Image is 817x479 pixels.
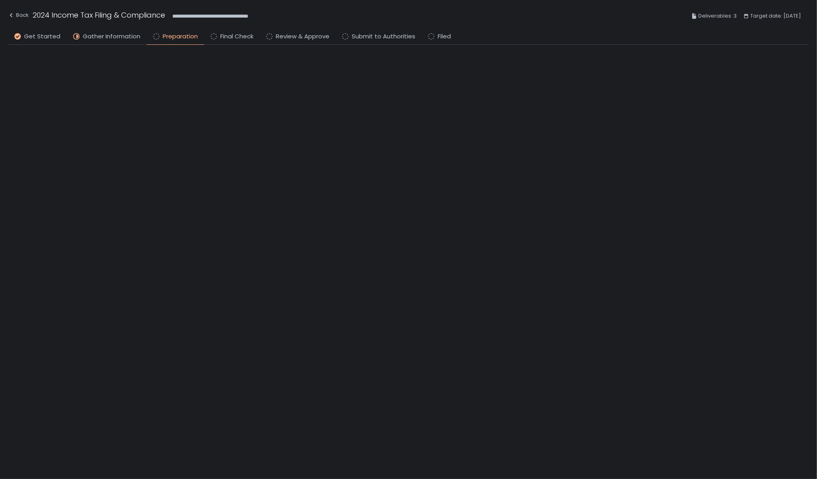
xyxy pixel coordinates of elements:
[438,32,451,41] span: Filed
[8,10,29,23] button: Back
[276,32,329,41] span: Review & Approve
[750,11,801,21] span: Target date: [DATE]
[24,32,60,41] span: Get Started
[220,32,253,41] span: Final Check
[163,32,198,41] span: Preparation
[83,32,140,41] span: Gather Information
[33,10,165,20] h1: 2024 Income Tax Filing & Compliance
[352,32,415,41] span: Submit to Authorities
[698,11,737,21] span: Deliverables: 3
[8,10,29,20] div: Back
